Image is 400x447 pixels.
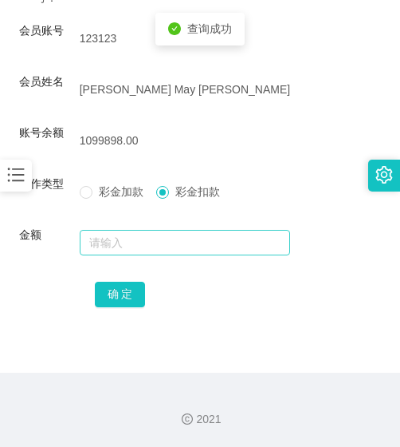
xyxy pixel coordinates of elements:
button: 确 定 [95,282,146,307]
span: 1099898.00 [80,134,139,147]
i: 图标: bars [6,164,26,185]
label: 操作类型 [19,177,64,190]
span: 彩金扣款 [169,185,226,198]
label: 金额 [19,228,41,241]
span: 123123 [80,32,117,45]
label: 会员账号 [19,24,64,37]
span: 查询成功 [187,22,232,35]
span: [PERSON_NAME] May [PERSON_NAME] [80,83,291,96]
label: 会员姓名 [19,75,64,88]
i: icon: check-circle [168,22,181,35]
i: 图标: setting [375,166,393,184]
i: 图标: copyright [182,413,193,425]
label: 账号余额 [19,126,64,139]
input: 请输入 [80,230,291,255]
span: 彩金加款 [92,185,150,198]
div: 2021 [13,411,387,428]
